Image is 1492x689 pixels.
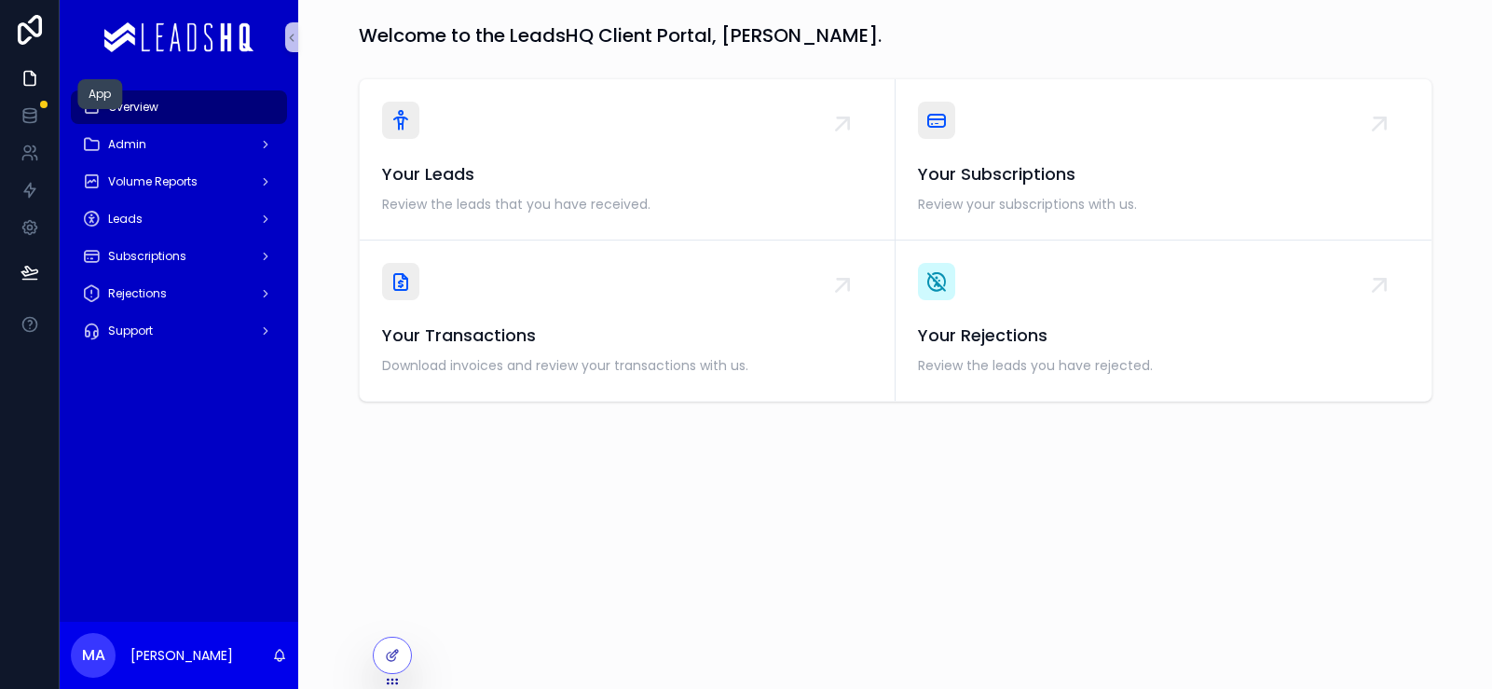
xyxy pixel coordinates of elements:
[60,75,298,378] div: scrollable content
[918,195,1409,214] span: Review your subscriptions with us.
[130,646,233,665] p: [PERSON_NAME]
[71,128,287,161] a: Admin
[71,165,287,199] a: Volume Reports
[108,212,143,227] span: Leads
[896,79,1431,241] a: Your SubscriptionsReview your subscriptions with us.
[82,644,105,667] span: MA
[108,249,186,264] span: Subscriptions
[382,161,872,187] span: Your Leads
[104,22,253,52] img: App logo
[89,87,111,102] div: App
[359,22,882,48] h1: Welcome to the LeadsHQ Client Portal, [PERSON_NAME].
[71,90,287,124] a: Overview
[360,79,896,241] a: Your LeadsReview the leads that you have received.
[382,195,872,214] span: Review the leads that you have received.
[918,323,1409,349] span: Your Rejections
[918,161,1409,187] span: Your Subscriptions
[382,323,872,349] span: Your Transactions
[71,277,287,310] a: Rejections
[918,356,1409,375] span: Review the leads you have rejected.
[71,240,287,273] a: Subscriptions
[360,241,896,401] a: Your TransactionsDownload invoices and review your transactions with us.
[71,314,287,348] a: Support
[108,286,167,301] span: Rejections
[108,174,198,189] span: Volume Reports
[108,324,153,338] span: Support
[108,137,146,152] span: Admin
[108,100,158,115] span: Overview
[71,202,287,236] a: Leads
[896,241,1431,401] a: Your RejectionsReview the leads you have rejected.
[382,356,872,375] span: Download invoices and review your transactions with us.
